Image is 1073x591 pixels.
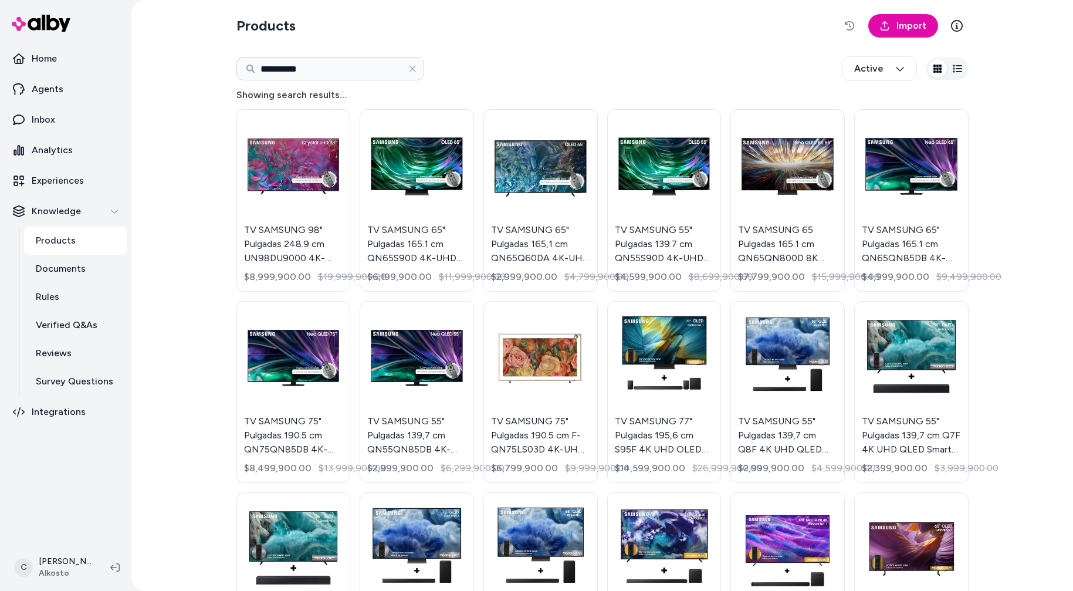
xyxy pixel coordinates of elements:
[32,405,86,419] p: Integrations
[32,82,63,96] p: Agents
[854,301,969,484] a: TV SAMSUNG 55" Pulgadas 139,7 cm Q7F 4K UHD QLED Smart TV con IA + Barra de sonido SAMSUNG HW-B40...
[5,398,127,426] a: Integrations
[32,174,84,188] p: Experiences
[24,283,127,311] a: Rules
[236,88,969,102] h4: Showing search results...
[32,113,55,127] p: Inbox
[5,167,127,195] a: Experiences
[36,262,86,276] p: Documents
[5,136,127,164] a: Analytics
[607,109,722,292] a: TV SAMSUNG 55" Pulgadas 139.7 cm QN55S90D 4K-UHD OLED Smart TVTV SAMSUNG 55" Pulgadas 139.7 cm QN...
[39,556,92,568] p: [PERSON_NAME]
[36,318,97,332] p: Verified Q&As
[236,109,351,292] a: TV SAMSUNG 98" Pulgadas 248.9 cm UN98DU9000 4K-UHD Crystal Smart TVTV SAMSUNG 98" Pulgadas 248.9 ...
[5,197,127,225] button: Knowledge
[868,14,938,38] a: Import
[24,255,127,283] a: Documents
[842,56,917,81] button: Active
[36,374,113,389] p: Survey Questions
[24,227,127,255] a: Products
[24,367,127,396] a: Survey Questions
[39,568,92,579] span: Alkosto
[5,106,127,134] a: Inbox
[854,109,969,292] a: TV SAMSUNG 65" Pulgadas 165.1 cm QN65QN85DB 4K-UHD NEO QLED MINI LED Smart TVTV SAMSUNG 65" Pulga...
[607,301,722,484] a: TV SAMSUNG 77" Pulgadas 195,6 cm S95F 4K UHD OLED Smart TV con IA + Barra de Sonido SAMSUNG HW-Q9...
[236,301,351,484] a: TV SAMSUNG 75" Pulgadas 190.5 cm QN75QN85DB 4K-UHD NEO QLED MINI LED Smart TVTV SAMSUNG 75" Pulga...
[236,16,296,35] h2: Products
[32,204,81,218] p: Knowledge
[730,109,845,292] a: TV SAMSUNG 65 Pulgadas 165.1 cm QN65QN800D 8K NEO QLED MINI LED Smart TVTV SAMSUNG 65 Pulgadas 16...
[32,52,57,66] p: Home
[483,109,598,292] a: TV SAMSUNG 65" Pulgadas 165,1 cm QN65Q60DA 4K-UHD QLED Smart TVTV SAMSUNG 65" Pulgadas 165,1 cm Q...
[24,311,127,339] a: Verified Q&As
[32,143,73,157] p: Analytics
[5,45,127,73] a: Home
[5,75,127,103] a: Agents
[36,234,76,248] p: Products
[7,549,101,586] button: C[PERSON_NAME]Alkosto
[360,301,474,484] a: TV SAMSUNG 55" Pulgadas 139,7 cm QN55QN85DB 4K-UHD NEO QLED MINI LED Smart TVTV SAMSUNG 55" Pulga...
[896,19,926,33] span: Import
[14,558,33,577] span: C
[730,301,845,484] a: TV SAMSUNG 55" Pulgadas 139,7 cm Q8F 4K UHD QLED Smart TV con IA + Barra de sonido SAMSUNG HW-B65...
[24,339,127,367] a: Reviews
[360,109,474,292] a: TV SAMSUNG 65" Pulgadas 165.1 cm QN65S90D 4K-UHD OLED Smart TVTV SAMSUNG 65" Pulgadas 165.1 cm QN...
[36,290,59,304] p: Rules
[483,301,598,484] a: TV SAMSUNG 75" Pulgadas 190.5 cm F-QN75LS03D 4K-UHD QLED THE FRAME Smart TV (Incluye marco color ...
[36,346,72,360] p: Reviews
[12,15,70,32] img: alby Logo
